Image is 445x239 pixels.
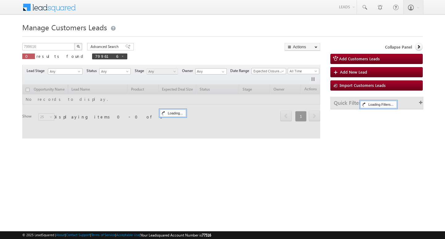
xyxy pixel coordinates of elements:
a: Contact Support [66,233,90,237]
span: 799616 [95,53,118,59]
a: Any [146,68,178,75]
span: All Time [288,68,317,74]
span: Any [147,69,176,74]
a: Acceptable Use [116,233,140,237]
span: Date Range [230,68,252,74]
span: Expected Closure Date [252,68,284,74]
a: Any [99,68,131,75]
button: Actions [285,43,320,51]
span: Status [87,68,99,74]
span: 0 [25,53,32,59]
a: Any [48,68,83,75]
span: Your Leadsquared Account Number is [141,233,211,237]
span: Lead Stage [27,68,47,74]
div: Loading... [160,109,186,117]
a: About [56,233,65,237]
a: Terms of Service [91,233,115,237]
input: Type to Search [195,68,227,75]
span: 77516 [202,233,211,237]
a: Expected Closure Date [252,68,286,74]
div: Loading Filters... [360,101,397,108]
span: Stage [135,68,146,74]
span: Advanced Search [91,44,121,49]
img: Search [77,45,80,48]
span: Add Customers Leads [339,56,380,61]
a: Show All Items [218,69,226,75]
a: All Time [288,68,319,74]
span: © 2025 LeadSquared | | | | | [22,232,211,238]
span: Any [100,69,129,74]
span: results found [36,53,86,59]
span: Import Customers Leads [340,83,386,88]
span: Manage Customers Leads [22,22,107,32]
span: Collapse Panel [385,44,412,50]
span: Owner [182,68,195,74]
span: Add New Lead [340,69,367,75]
span: Any [48,69,80,74]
